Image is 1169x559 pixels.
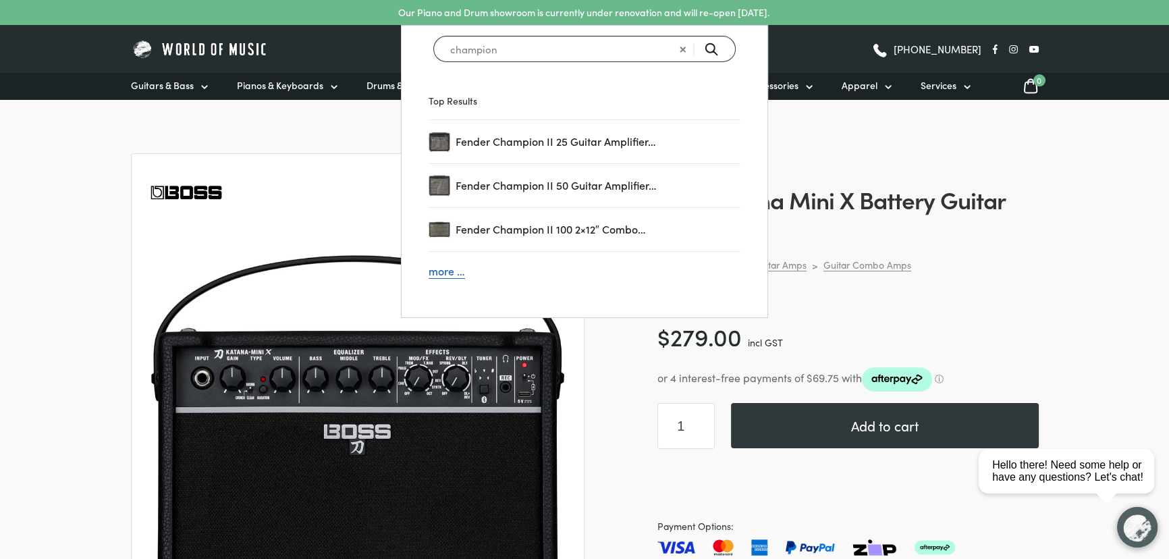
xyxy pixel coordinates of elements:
a: Fender Champion II 25 Guitar Amplifier… [429,131,450,153]
a: Fender Champion II 50 Guitar Amplifier… [456,177,740,194]
a: Fender Champion II 50 Guitar Amplifier… [429,175,450,196]
span: [PHONE_NUMBER] [894,44,981,54]
h1: Boss Katana Mini X Battery Guitar Amp [657,185,1039,242]
iframe: Chat with our support team [973,410,1169,559]
a: more … [429,263,740,280]
a: Fender Champion II 100 2×12″ Combo… [429,219,450,240]
img: World of Music [131,38,269,59]
span: Drums & Percussion [366,78,452,92]
span: Payment Options: [657,518,1039,534]
a: [PHONE_NUMBER] [871,39,981,59]
a: Fender Champion II 100 2×12″ Combo… [456,221,740,238]
span: Pianos & Keyboards [237,78,323,92]
img: Fender Champion II 50 Guitar Amplifier Front [429,175,450,196]
a: Fender Champion II 25 Guitar Amplifier… [456,133,740,151]
span: 0 [1033,74,1045,86]
span: Services [921,78,956,92]
span: Clear [671,34,695,41]
span: $ [657,319,670,352]
iframe: PayPal [657,465,1039,502]
bdi: 279.00 [657,319,742,352]
span: Apparel [842,78,877,92]
a: Guitar Amps [753,259,807,271]
input: Search for a product ... [433,36,736,62]
span: Accessories [749,78,798,92]
p: Our Piano and Drum showroom is currently under renovation and will re-open [DATE]. [398,5,769,20]
img: Pay with Master card, Visa, American Express and Paypal [657,539,955,556]
button: Add to cart [731,403,1039,448]
div: > [812,259,818,271]
span: incl GST [748,336,783,349]
span: Guitars & Bass [131,78,194,92]
img: Fender-Champion-II-100-212-Combo-Guitar-Amplifier-Front.jpg [429,219,450,240]
img: Boss [148,154,225,231]
a: Guitar Combo Amps [823,259,911,271]
img: Fender Champion II 25 Guitar Amplifier Front [429,131,450,153]
input: Product quantity [657,403,715,449]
